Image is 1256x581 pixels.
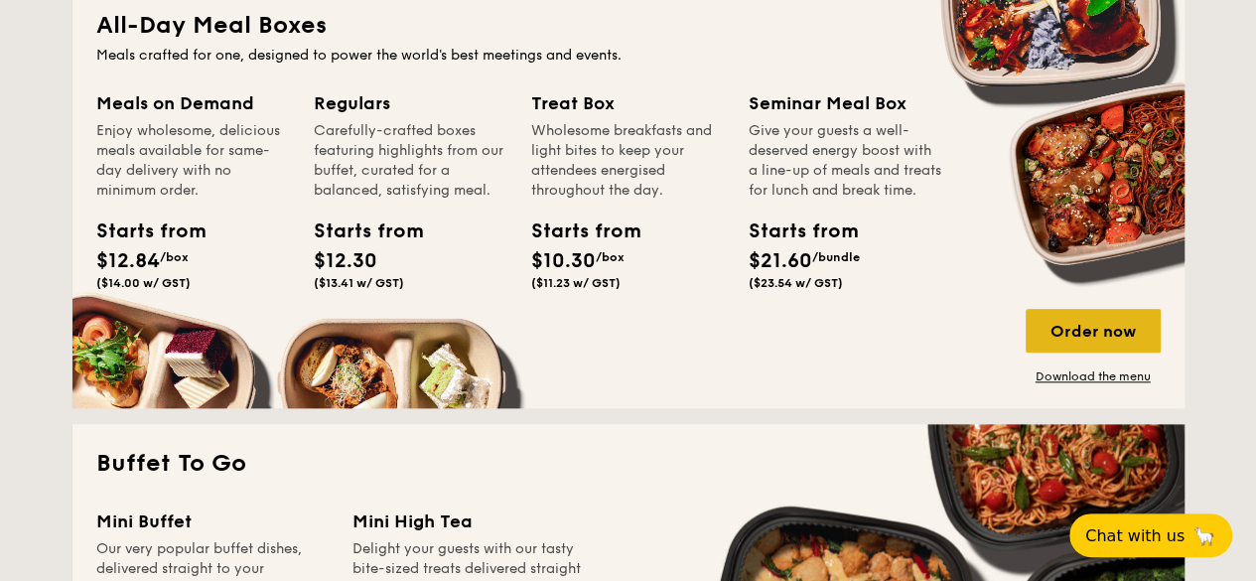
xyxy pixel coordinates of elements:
[1069,513,1232,557] button: Chat with us🦙
[1192,524,1216,547] span: 🦙
[314,121,507,201] div: Carefully-crafted boxes featuring highlights from our buffet, curated for a balanced, satisfying ...
[749,89,942,117] div: Seminar Meal Box
[749,276,843,290] span: ($23.54 w/ GST)
[96,508,329,535] div: Mini Buffet
[1085,526,1185,545] span: Chat with us
[1026,309,1161,353] div: Order now
[96,89,290,117] div: Meals on Demand
[352,508,585,535] div: Mini High Tea
[96,276,191,290] span: ($14.00 w/ GST)
[96,46,1161,66] div: Meals crafted for one, designed to power the world's best meetings and events.
[531,276,621,290] span: ($11.23 w/ GST)
[596,250,625,264] span: /box
[531,89,725,117] div: Treat Box
[812,250,860,264] span: /bundle
[314,249,377,273] span: $12.30
[314,276,404,290] span: ($13.41 w/ GST)
[314,89,507,117] div: Regulars
[314,217,403,246] div: Starts from
[531,217,621,246] div: Starts from
[531,121,725,201] div: Wholesome breakfasts and light bites to keep your attendees energised throughout the day.
[96,249,160,273] span: $12.84
[96,217,186,246] div: Starts from
[531,249,596,273] span: $10.30
[749,249,812,273] span: $21.60
[96,121,290,201] div: Enjoy wholesome, delicious meals available for same-day delivery with no minimum order.
[1026,368,1161,384] a: Download the menu
[160,250,189,264] span: /box
[749,121,942,201] div: Give your guests a well-deserved energy boost with a line-up of meals and treats for lunch and br...
[96,448,1161,480] h2: Buffet To Go
[96,10,1161,42] h2: All-Day Meal Boxes
[749,217,838,246] div: Starts from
